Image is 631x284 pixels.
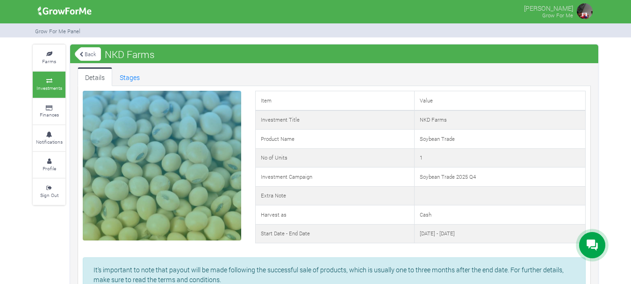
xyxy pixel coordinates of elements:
[415,148,586,167] td: 1
[415,167,586,187] td: Soybean Trade 2025 Q4
[33,72,65,97] a: Investments
[415,205,586,225] td: Cash
[36,138,63,145] small: Notifications
[33,152,65,178] a: Profile
[43,165,56,172] small: Profile
[35,2,95,21] img: growforme image
[112,67,147,86] a: Stages
[33,99,65,124] a: Finances
[255,167,414,187] td: Investment Campaign
[255,224,414,243] td: Start Date - End Date
[40,192,58,198] small: Sign Out
[255,148,414,167] td: No of Units
[33,125,65,151] a: Notifications
[40,111,59,118] small: Finances
[33,179,65,204] a: Sign Out
[255,205,414,225] td: Harvest as
[415,91,586,110] td: Value
[255,110,414,130] td: Investment Title
[102,45,157,64] span: NKD Farms
[524,2,573,13] p: [PERSON_NAME]
[255,186,414,205] td: Extra Note
[35,28,80,35] small: Grow For Me Panel
[415,130,586,149] td: Soybean Trade
[415,110,586,130] td: NKD Farms
[75,46,101,62] a: Back
[42,58,56,65] small: Farms
[36,85,62,91] small: Investments
[78,67,112,86] a: Details
[415,224,586,243] td: [DATE] - [DATE]
[255,91,414,110] td: Item
[33,45,65,71] a: Farms
[542,12,573,19] small: Grow For Me
[575,2,594,21] img: growforme image
[255,130,414,149] td: Product Name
